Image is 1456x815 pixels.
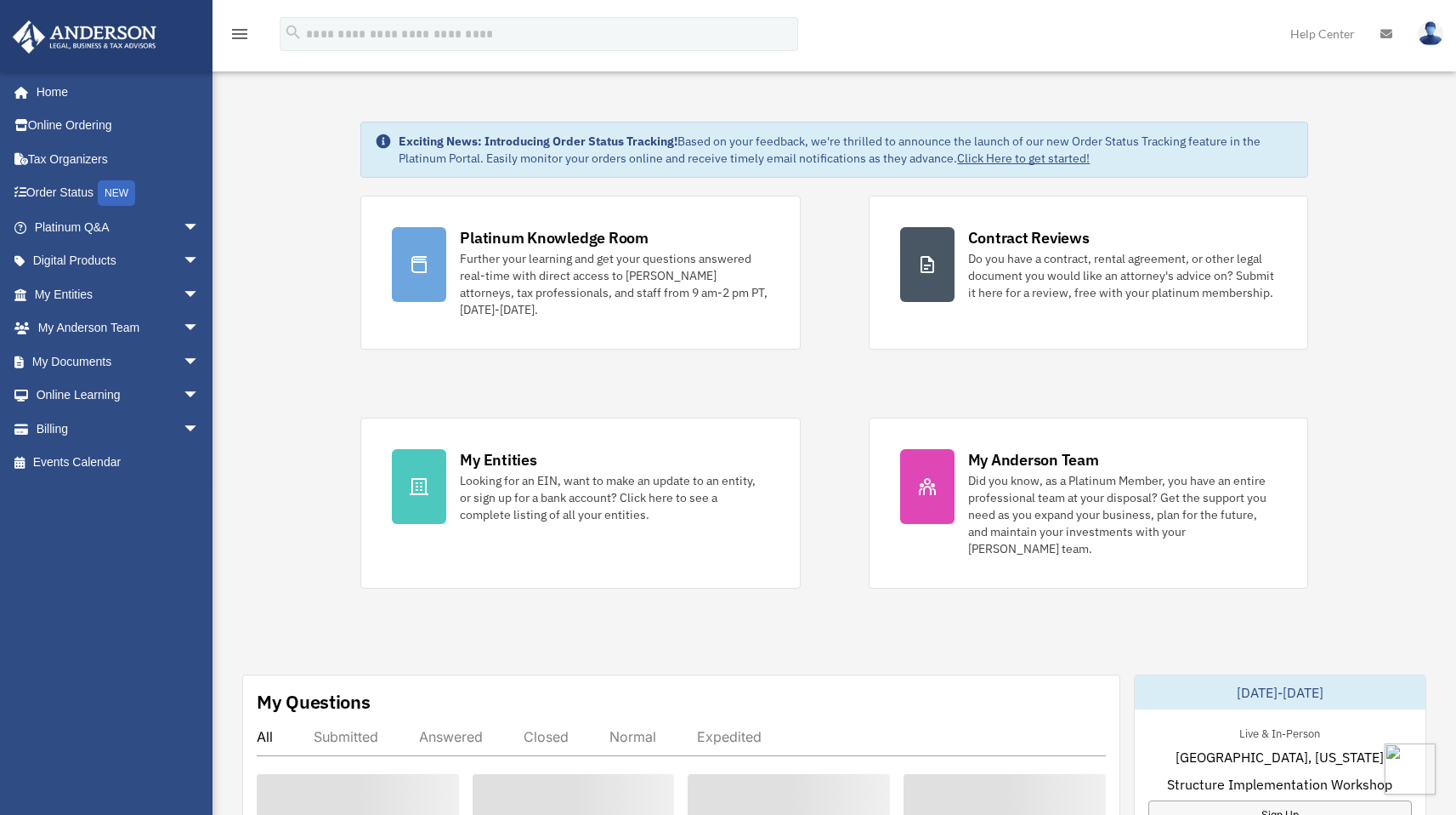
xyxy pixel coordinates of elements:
a: Digital Productsarrow_drop_down [12,244,225,278]
div: Based on your feedback, we're thrilled to announce the launch of our new Order Status Tracking fe... [399,133,1293,167]
a: Online Learningarrow_drop_down [12,379,225,413]
span: arrow_drop_down [183,345,217,379]
span: arrow_drop_down [183,277,217,312]
span: arrow_drop_down [183,210,217,245]
a: Events Calendar [12,446,225,480]
div: Did you know, as a Platinum Member, you have an entire professional team at your disposal? Get th... [968,472,1277,557]
img: Anderson Advisors Platinum Portal [8,20,161,54]
a: Platinum Knowledge Room Further your learning and get your questions answered real-time with dire... [360,196,800,350]
a: My Entitiesarrow_drop_down [12,277,225,311]
a: My Anderson Teamarrow_drop_down [12,311,225,345]
div: Normal [609,728,656,745]
a: Online Ordering [12,109,225,143]
span: arrow_drop_down [183,379,217,413]
a: Tax Organizers [12,142,225,176]
a: My Anderson Team Did you know, as a Platinum Member, you have an entire professional team at your... [869,418,1308,589]
span: [GEOGRAPHIC_DATA], [US_STATE] [1176,747,1384,767]
a: My Documentsarrow_drop_down [12,345,225,379]
div: Further your learning and get your questions answered real-time with direct access to [PERSON_NAM... [460,250,768,318]
strong: Exciting News: Introducing Order Status Tracking! [399,134,677,149]
div: My Anderson Team [968,449,1099,470]
span: arrow_drop_down [183,244,217,279]
span: arrow_drop_down [183,412,217,447]
i: menu [229,24,250,44]
div: Closed [524,728,569,745]
a: Click Here to get started! [957,151,1090,166]
a: My Entities Looking for an EIN, want to make an update to an entity, or sign up for a bank accoun... [360,418,800,589]
span: Structure Implementation Workshop [1167,774,1392,795]
div: NEW [98,180,135,206]
a: Home [12,75,217,109]
div: Looking for an EIN, want to make an update to an entity, or sign up for a bank account? Click her... [460,472,768,523]
div: Platinum Knowledge Room [460,227,649,248]
img: User Pic [1418,21,1443,46]
div: Do you have a contract, rental agreement, or other legal document you would like an attorney's ad... [968,250,1277,301]
a: Order StatusNEW [12,176,225,211]
span: arrow_drop_down [183,311,217,346]
div: My Entities [460,449,536,470]
a: Platinum Q&Aarrow_drop_down [12,210,225,244]
div: Submitted [314,728,378,745]
a: menu [229,30,250,44]
div: Contract Reviews [968,227,1090,248]
div: Expedited [697,728,762,745]
a: Contract Reviews Do you have a contract, rental agreement, or other legal document you would like... [869,196,1308,350]
i: search [284,23,303,42]
a: Billingarrow_drop_down [12,412,225,446]
div: Live & In-Person [1226,723,1334,741]
div: My Questions [257,689,371,715]
div: [DATE]-[DATE] [1135,675,1425,710]
div: All [257,728,273,745]
div: Answered [419,728,483,745]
